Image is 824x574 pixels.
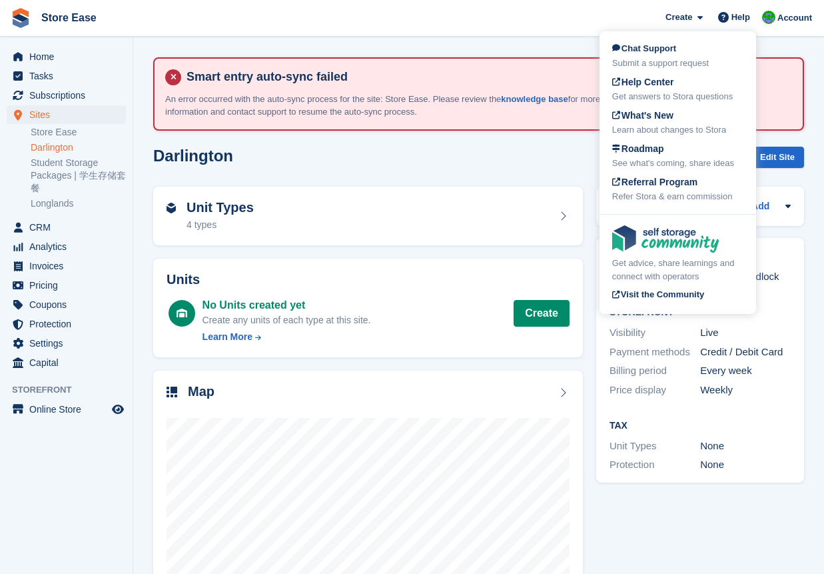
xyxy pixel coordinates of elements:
img: stora-icon-8386f47178a22dfd0bd8f6a31ec36ba5ce8667c1dd55bd0f319d3a0aa187defe.svg [11,8,31,28]
a: Unit Types 4 types [153,187,583,245]
span: CRM [29,218,109,237]
div: Billing period [610,363,700,379]
span: What's New [612,110,673,121]
h2: Map [188,384,214,399]
span: Roadmap [612,143,664,154]
a: Roadmap See what's coming, share ideas [612,142,743,170]
div: None [700,457,791,473]
a: Referral Program Refer Stora & earn commission [612,175,743,203]
div: Get answers to Stora questions [612,90,743,103]
div: Submit a support request [612,57,743,70]
span: Account [777,11,812,25]
div: See what's coming, share ideas [612,157,743,170]
a: menu [7,218,126,237]
span: Online Store [29,400,109,419]
div: 4 types [187,218,254,232]
div: Refer Stora & earn commission [612,190,743,203]
span: Analytics [29,237,109,256]
a: menu [7,334,126,353]
div: No Units created yet [203,297,371,313]
a: Store Ease [36,7,102,29]
a: menu [7,400,126,419]
h2: Unit Types [187,200,254,215]
div: Create any units of each type at this site. [203,313,371,327]
div: Unit Types [610,439,700,454]
div: Learn about changes to Stora [612,123,743,137]
img: Neal Smitheringale [762,11,775,24]
a: What's New Learn about changes to Stora [612,109,743,137]
div: Edit Site [751,147,804,169]
h2: Units [167,272,570,287]
span: Settings [29,334,109,353]
span: Referral Program [612,177,697,187]
img: unit-type-icn-2b2737a686de81e16bb02015468b77c625bbabd49415b5ef34ead5e3b44a266d.svg [167,203,176,213]
a: menu [7,295,126,314]
a: Longlands [31,197,126,210]
a: menu [7,47,126,66]
span: Coupons [29,295,109,314]
img: unit-icn-white-d235c252c4782ee186a2df4c2286ac11bc0d7b43c5caf8ab1da4ff888f7e7cf9.svg [177,309,187,318]
span: Help [731,11,750,24]
span: Chat Support [612,43,676,53]
div: Protection [610,457,700,473]
a: menu [7,353,126,372]
div: Visibility [610,325,700,341]
span: Storefront [12,383,133,397]
div: Get advice, share learnings and connect with operators [612,257,743,283]
span: Visit the Community [612,289,704,299]
div: Credit / Debit Card [700,345,791,360]
img: community-logo-e120dcb29bea30313fccf008a00513ea5fe9ad107b9d62852cae38739ed8438e.svg [612,225,719,253]
span: Tasks [29,67,109,85]
a: menu [7,105,126,124]
a: Preview store [110,401,126,417]
a: menu [7,276,126,295]
span: Protection [29,315,109,333]
a: Help Center Get answers to Stora questions [612,75,743,103]
a: Store Ease [31,126,126,139]
a: menu [7,315,126,333]
a: menu [7,67,126,85]
span: Capital [29,353,109,372]
span: Help Center [612,77,674,87]
span: Invoices [29,257,109,275]
span: Pricing [29,276,109,295]
div: Payment methods [610,345,700,360]
span: Subscriptions [29,86,109,105]
span: Home [29,47,109,66]
span: Create [665,11,692,24]
div: Price display [610,383,700,398]
a: knowledge base [501,94,568,104]
div: Every week [700,363,791,379]
a: Add [751,199,769,215]
p: An error occurred with the auto-sync process for the site: Store Ease. Please review the for more... [165,93,631,119]
a: Edit Site [751,147,804,174]
a: menu [7,86,126,105]
span: Sites [29,105,109,124]
div: Live [700,325,791,341]
h4: Smart entry auto-sync failed [181,69,792,85]
h2: Darlington [153,147,233,165]
a: menu [7,257,126,275]
div: None [700,439,791,454]
div: Weekly [700,383,791,398]
div: Learn More [203,330,252,344]
button: Create [514,300,570,327]
a: Learn More [203,330,371,344]
a: Student Storage Packages | 学生存储套餐 [31,157,126,195]
h2: Tax [610,421,791,431]
a: menu [7,237,126,256]
a: Get advice, share learnings and connect with operators Visit the Community [612,225,743,303]
a: Darlington [31,141,126,154]
img: map-icn-33ee37083ee616e46c38cad1a60f524a97daa1e2b2c8c0bc3eb3415660979fc1.svg [167,387,177,397]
